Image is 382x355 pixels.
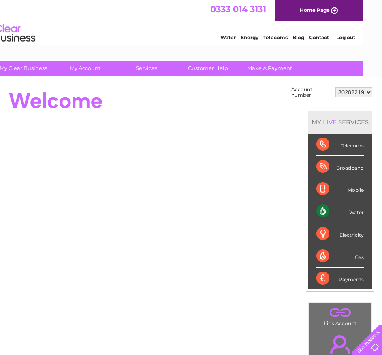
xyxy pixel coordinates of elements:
[316,245,364,268] div: Gas
[316,268,364,289] div: Payments
[316,178,364,200] div: Mobile
[239,34,255,40] a: Water
[13,21,55,46] img: logo.png
[321,118,338,126] div: LIVE
[309,303,371,328] td: Link Account
[308,111,372,134] div: MY SERVICES
[289,85,333,100] td: Account number
[316,223,364,245] div: Electricity
[311,305,369,319] a: .
[328,34,348,40] a: Contact
[282,34,307,40] a: Telecoms
[316,156,364,178] div: Broadband
[175,61,241,76] a: Customer Help
[236,61,303,76] a: Make A Payment
[229,4,285,14] a: 0333 014 3131
[260,34,277,40] a: Energy
[316,134,364,156] div: Telecoms
[113,61,180,76] a: Services
[316,200,364,223] div: Water
[355,34,374,40] a: Log out
[312,34,323,40] a: Blog
[51,61,118,76] a: My Account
